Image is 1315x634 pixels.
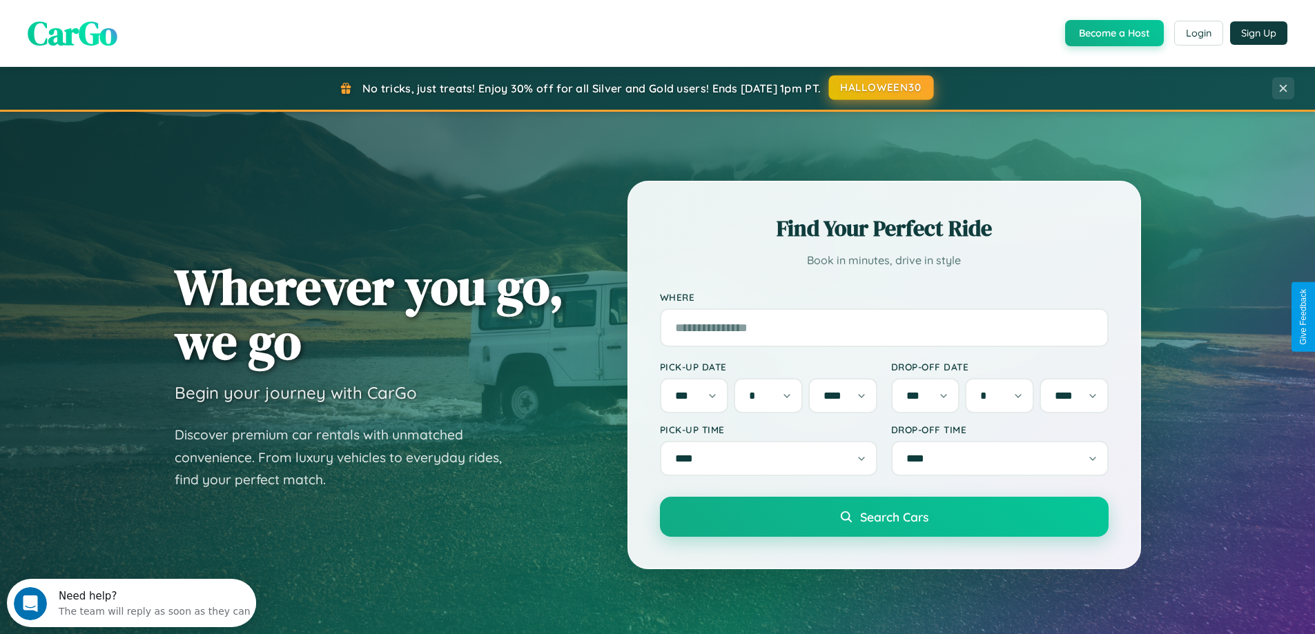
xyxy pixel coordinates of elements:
[175,259,564,368] h1: Wherever you go, we go
[52,12,244,23] div: Need help?
[28,10,117,56] span: CarGo
[7,579,256,627] iframe: Intercom live chat discovery launcher
[660,213,1109,244] h2: Find Your Perfect Ride
[52,23,244,37] div: The team will reply as soon as they can
[660,291,1109,303] label: Where
[660,361,877,373] label: Pick-up Date
[6,6,257,43] div: Open Intercom Messenger
[891,424,1109,435] label: Drop-off Time
[175,424,520,491] p: Discover premium car rentals with unmatched convenience. From luxury vehicles to everyday rides, ...
[14,587,47,620] iframe: Intercom live chat
[860,509,928,524] span: Search Cars
[891,361,1109,373] label: Drop-off Date
[660,250,1109,270] p: Book in minutes, drive in style
[660,424,877,435] label: Pick-up Time
[1230,21,1287,45] button: Sign Up
[829,75,934,100] button: HALLOWEEN30
[175,382,417,403] h3: Begin your journey with CarGo
[660,497,1109,537] button: Search Cars
[362,81,821,95] span: No tricks, just treats! Enjoy 30% off for all Silver and Gold users! Ends [DATE] 1pm PT.
[1065,20,1164,46] button: Become a Host
[1174,21,1223,46] button: Login
[1298,289,1308,345] div: Give Feedback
